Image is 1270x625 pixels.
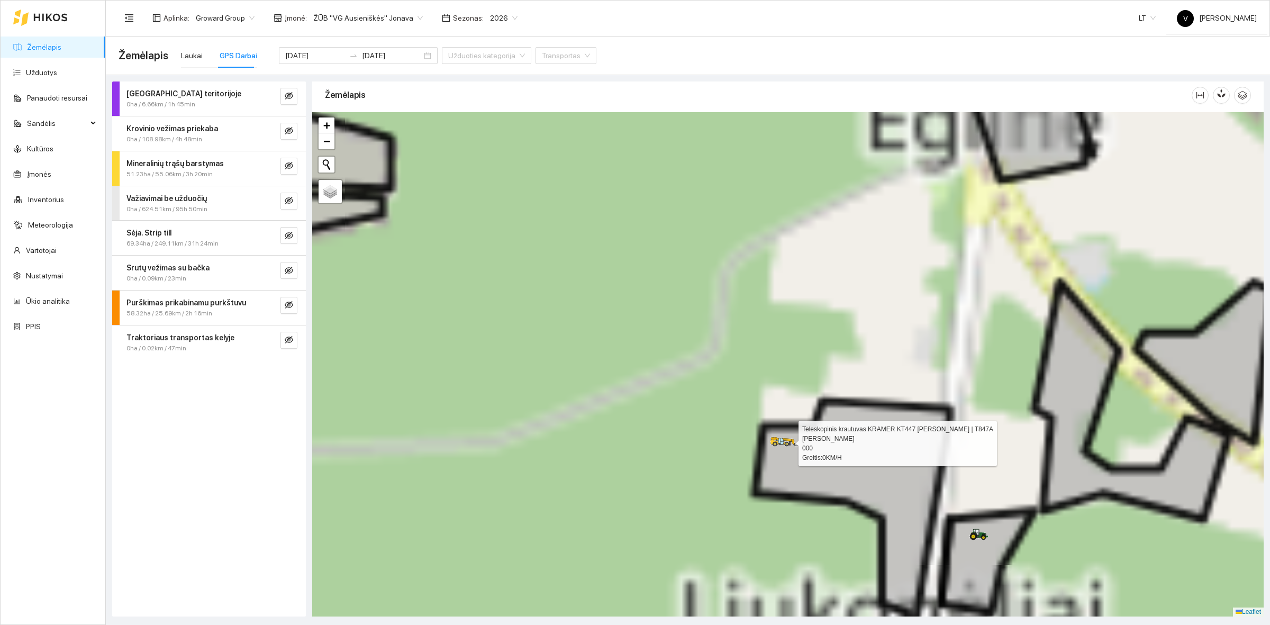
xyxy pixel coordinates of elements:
[453,12,484,24] span: Sezonas :
[220,50,257,61] div: GPS Darbai
[323,134,330,148] span: −
[285,266,293,276] span: eye-invisible
[126,298,246,307] strong: Purškimas prikabinamu purkštuvu
[26,297,70,305] a: Ūkio analitika
[280,262,297,279] button: eye-invisible
[1183,10,1188,27] span: V
[26,322,41,331] a: PPIS
[126,343,186,354] span: 0ha / 0.02km / 47min
[27,94,87,102] a: Panaudoti resursai
[126,134,202,144] span: 0ha / 108.98km / 4h 48min
[112,221,306,255] div: Sėja. Strip till69.34ha / 249.11km / 31h 24mineye-invisible
[27,170,51,178] a: Įmonės
[27,43,61,51] a: Žemėlapis
[119,47,168,64] span: Žemėlapis
[181,50,203,61] div: Laukai
[313,10,423,26] span: ŽŪB "VG Ausieniškės" Jonava
[112,151,306,186] div: Mineralinių trąšų barstymas51.23ha / 55.06km / 3h 20mineye-invisible
[27,144,53,153] a: Kultūros
[280,297,297,314] button: eye-invisible
[126,204,207,214] span: 0ha / 624.51km / 95h 50min
[442,14,450,22] span: calendar
[280,193,297,210] button: eye-invisible
[285,92,293,102] span: eye-invisible
[28,195,64,204] a: Inventorius
[164,12,189,24] span: Aplinka :
[119,7,140,29] button: menu-fold
[196,10,255,26] span: Groward Group
[126,124,218,133] strong: Krovinio vežimas priekaba
[126,159,224,168] strong: Mineralinių trąšų barstymas
[112,81,306,116] div: [GEOGRAPHIC_DATA] teritorijoje0ha / 6.66km / 1h 45mineye-invisible
[325,80,1192,110] div: Žemėlapis
[112,256,306,290] div: Srutų vežimas su bačka0ha / 0.09km / 23mineye-invisible
[280,158,297,175] button: eye-invisible
[152,14,161,22] span: layout
[112,186,306,221] div: Važiavimai be užduočių0ha / 624.51km / 95h 50mineye-invisible
[27,113,87,134] span: Sandėlis
[319,117,334,133] a: Zoom in
[319,180,342,203] a: Layers
[26,246,57,255] a: Vartotojai
[1236,608,1261,615] a: Leaflet
[112,291,306,325] div: Purškimas prikabinamu purkštuvu58.32ha / 25.69km / 2h 16mineye-invisible
[1177,14,1257,22] span: [PERSON_NAME]
[280,227,297,244] button: eye-invisible
[1192,87,1209,104] button: column-width
[112,325,306,360] div: Traktoriaus transportas kelyje0ha / 0.02km / 47mineye-invisible
[1192,91,1208,99] span: column-width
[285,336,293,346] span: eye-invisible
[285,50,345,61] input: Pradžios data
[349,51,358,60] span: swap-right
[126,333,234,342] strong: Traktoriaus transportas kelyje
[490,10,518,26] span: 2026
[112,116,306,151] div: Krovinio vežimas priekaba0ha / 108.98km / 4h 48mineye-invisible
[285,196,293,206] span: eye-invisible
[274,14,282,22] span: shop
[126,309,212,319] span: 58.32ha / 25.69km / 2h 16min
[285,231,293,241] span: eye-invisible
[126,99,195,110] span: 0ha / 6.66km / 1h 45min
[285,161,293,171] span: eye-invisible
[1139,10,1156,26] span: LT
[126,264,210,272] strong: Srutų vežimas su bačka
[26,68,57,77] a: Užduotys
[126,229,171,237] strong: Sėja. Strip till
[362,50,422,61] input: Pabaigos data
[280,88,297,105] button: eye-invisible
[124,13,134,23] span: menu-fold
[280,123,297,140] button: eye-invisible
[319,157,334,173] button: Initiate a new search
[349,51,358,60] span: to
[319,133,334,149] a: Zoom out
[285,126,293,137] span: eye-invisible
[285,12,307,24] span: Įmonė :
[126,194,207,203] strong: Važiavimai be užduočių
[126,169,213,179] span: 51.23ha / 55.06km / 3h 20min
[26,271,63,280] a: Nustatymai
[280,332,297,349] button: eye-invisible
[126,239,219,249] span: 69.34ha / 249.11km / 31h 24min
[285,301,293,311] span: eye-invisible
[28,221,73,229] a: Meteorologija
[323,119,330,132] span: +
[126,89,241,98] strong: [GEOGRAPHIC_DATA] teritorijoje
[126,274,186,284] span: 0ha / 0.09km / 23min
